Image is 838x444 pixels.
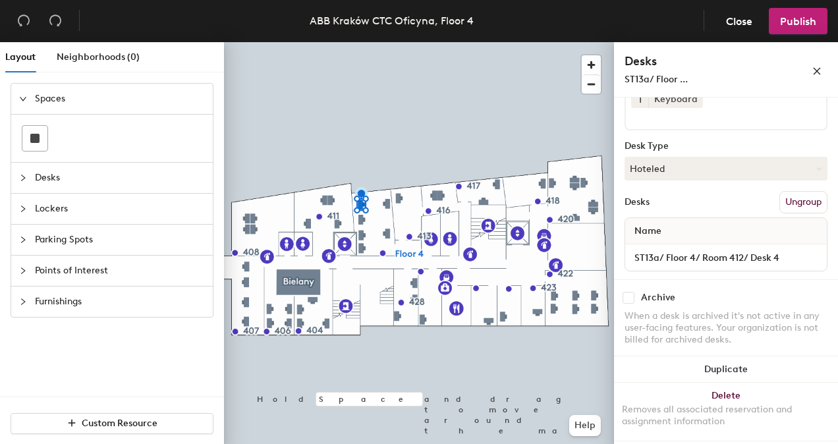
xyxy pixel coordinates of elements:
button: 1 [631,91,648,108]
span: Spaces [35,84,205,114]
div: Desks [625,197,650,208]
button: Publish [769,8,827,34]
span: collapsed [19,174,27,182]
span: collapsed [19,267,27,275]
span: Neighborhoods (0) [57,51,140,63]
span: Points of Interest [35,256,205,286]
button: Duplicate [614,356,838,383]
button: Custom Resource [11,413,213,434]
h4: Desks [625,53,769,70]
span: Close [726,15,752,28]
span: Layout [5,51,36,63]
input: Unnamed desk [628,248,824,267]
span: close [812,67,822,76]
div: Archive [641,292,675,303]
button: Help [569,415,601,436]
button: Hoteled [625,157,827,180]
span: undo [17,14,30,27]
button: Ungroup [779,191,827,213]
button: Close [715,8,764,34]
span: collapsed [19,236,27,244]
span: expanded [19,95,27,103]
div: Removes all associated reservation and assignment information [622,404,830,428]
div: Desk Type [625,141,827,152]
button: DeleteRemoves all associated reservation and assignment information [614,383,838,441]
button: Redo (⌘ + ⇧ + Z) [42,8,69,34]
button: Undo (⌘ + Z) [11,8,37,34]
span: Custom Resource [82,418,157,429]
div: When a desk is archived it's not active in any user-facing features. Your organization is not bil... [625,310,827,346]
span: Parking Spots [35,225,205,255]
span: Lockers [35,194,205,224]
div: ABB Kraków CTC Oficyna, Floor 4 [310,13,474,29]
span: Publish [780,15,816,28]
span: ST13a/ Floor ... [625,74,688,85]
span: collapsed [19,298,27,306]
span: 1 [638,93,642,107]
div: Keyboard [648,91,703,108]
span: Desks [35,163,205,193]
span: Name [628,219,668,243]
span: collapsed [19,205,27,213]
span: Furnishings [35,287,205,317]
